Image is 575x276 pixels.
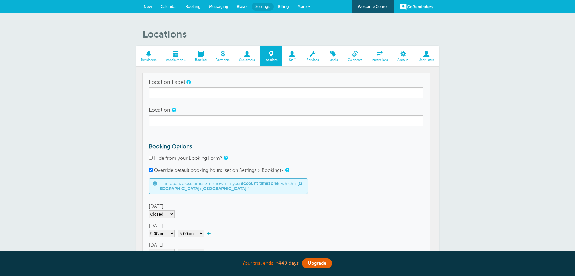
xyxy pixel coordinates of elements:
iframe: Resource center [551,252,569,270]
b: [GEOGRAPHIC_DATA]/[GEOGRAPHIC_DATA] [159,181,302,191]
a: Staff [282,46,302,66]
label: [DATE] [149,222,164,230]
a: + [204,230,217,236]
span: - [176,250,204,256]
label: Hide from your Booking Form? [154,156,222,161]
a: The location details will be added to your customer's reminder message if you add the Location ta... [172,108,175,112]
a: Account [393,46,414,66]
span: Calendar [161,4,177,9]
a: Services [302,46,323,66]
a: Labels [323,46,343,66]
a: + [204,250,217,256]
a: You can override your default open/close hours here. If you choose not to, your default open/clos... [285,168,289,172]
a: Upgrade [302,258,332,268]
label: Override default booking hours (set on Settings > Booking)? [154,168,284,173]
span: Account [396,58,411,62]
span: Labels [326,58,340,62]
a: Calendars [343,46,367,66]
span: Integrations [370,58,390,62]
a: 449 days [278,261,299,266]
span: Staff [285,58,299,62]
span: User Login [417,58,436,62]
span: Billing [278,4,289,9]
span: "The open/close times are shown in your , which is ." [159,181,304,192]
span: Messaging [209,4,228,9]
label: Location [149,107,170,113]
span: More [297,4,307,9]
a: Appointments [161,46,190,66]
label: Location Label [149,79,185,85]
span: Payments [214,58,231,62]
div: Your trial ends in . [136,257,439,270]
h3: Booking Options [149,143,423,150]
a: Reminders [136,46,162,66]
a: User Login [414,46,439,66]
span: Blasts [237,4,247,9]
label: [DATE] [149,241,164,249]
span: - [176,231,204,236]
span: Services [305,58,320,62]
a: The location label is not visible to your customer. You will use it to select a location in the a... [186,80,190,84]
span: Booking [185,4,201,9]
label: [DATE] [149,203,164,210]
span: Appointments [164,58,187,62]
h1: Locations [142,28,439,40]
a: Payments [211,46,234,66]
span: Customers [237,58,257,62]
a: Integrations [367,46,393,66]
span: Locations [263,58,279,62]
span: Calendars [346,58,364,62]
b: account timezone [241,181,279,186]
span: Reminders [139,58,158,62]
a: Customers [234,46,260,66]
span: New [144,4,152,9]
span: Settings [255,4,270,9]
a: Booking [190,46,211,66]
span: Booking [193,58,208,62]
a: Settings [252,3,274,11]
